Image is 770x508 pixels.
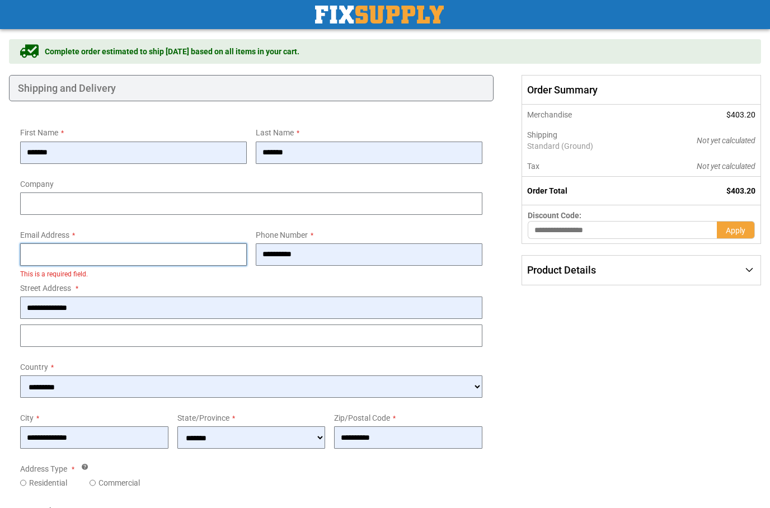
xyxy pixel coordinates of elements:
span: City [20,413,34,422]
span: Shipping [527,130,557,139]
span: Address Type [20,464,67,473]
label: Residential [29,477,67,488]
span: Apply [726,226,745,235]
button: Apply [717,221,755,239]
div: Shipping and Delivery [9,75,494,102]
span: Not yet calculated [697,136,755,145]
span: Discount Code: [528,211,581,220]
span: Standard (Ground) [527,140,642,152]
span: Phone Number [256,231,308,239]
span: Order Summary [522,75,761,105]
a: store logo [315,6,444,23]
span: Product Details [527,264,596,276]
img: Fix Industrial Supply [315,6,444,23]
span: Country [20,363,48,371]
span: $403.20 [726,110,755,119]
div: This is a required field. [20,270,247,279]
span: Not yet calculated [697,162,755,171]
span: Complete order estimated to ship [DATE] based on all items in your cart. [45,46,299,57]
th: Tax [522,156,647,177]
label: Commercial [98,477,140,488]
span: $403.20 [726,186,755,195]
span: First Name [20,128,58,137]
span: Street Address [20,284,71,293]
span: Email Address [20,231,69,239]
span: Company [20,180,54,189]
span: State/Province [177,413,229,422]
th: Merchandise [522,105,647,125]
strong: Order Total [527,186,567,195]
span: Zip/Postal Code [334,413,390,422]
span: Last Name [256,128,294,137]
